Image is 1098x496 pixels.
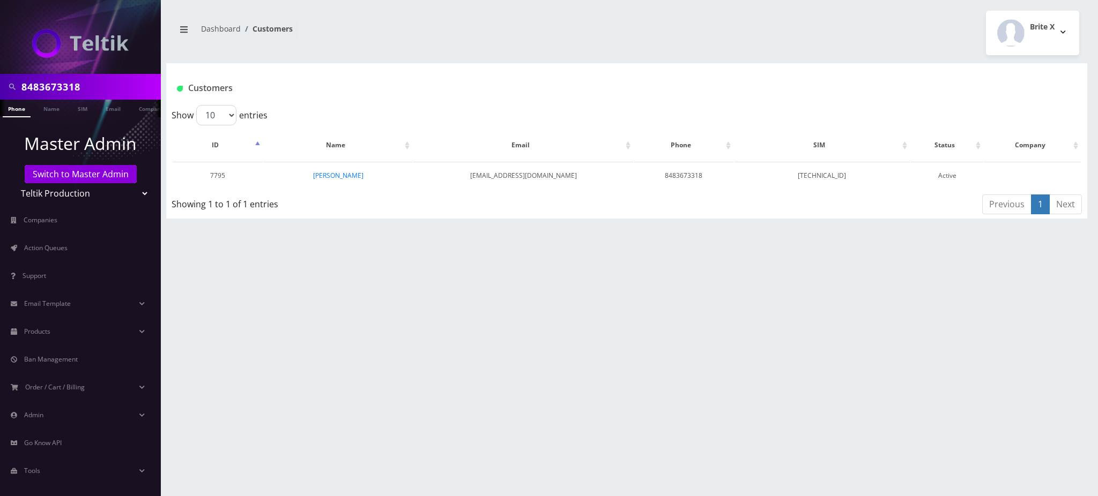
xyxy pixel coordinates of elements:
[911,130,983,161] th: Status: activate to sort column ascending
[24,327,50,336] span: Products
[173,162,263,189] td: 7795
[241,23,293,34] li: Customers
[21,77,158,97] input: Search in Company
[986,11,1079,55] button: Brite X
[413,130,633,161] th: Email: activate to sort column ascending
[100,100,126,116] a: Email
[72,100,93,116] a: SIM
[177,83,924,93] h1: Customers
[24,355,78,364] span: Ban Management
[911,162,983,189] td: Active
[24,438,62,447] span: Go Know API
[24,215,57,224] span: Companies
[634,130,733,161] th: Phone: activate to sort column ascending
[1031,194,1050,214] a: 1
[174,18,619,48] nav: breadcrumb
[1030,22,1055,32] h2: Brite X
[1049,194,1082,214] a: Next
[735,162,910,189] td: [TECHNICAL_ID]
[984,130,1081,161] th: Company: activate to sort column ascending
[172,193,543,211] div: Showing 1 to 1 of 1 entries
[24,299,71,308] span: Email Template
[172,105,268,125] label: Show entries
[24,243,68,252] span: Action Queues
[32,29,129,58] img: Teltik Production
[201,24,241,34] a: Dashboard
[735,130,910,161] th: SIM: activate to sort column ascending
[23,271,46,280] span: Support
[133,100,169,116] a: Company
[24,410,43,419] span: Admin
[982,194,1032,214] a: Previous
[313,171,363,180] a: [PERSON_NAME]
[25,165,137,183] a: Switch to Master Admin
[3,100,31,117] a: Phone
[24,466,40,475] span: Tools
[25,382,85,392] span: Order / Cart / Billing
[634,162,733,189] td: 8483673318
[196,105,236,125] select: Showentries
[173,130,263,161] th: ID: activate to sort column descending
[38,100,65,116] a: Name
[264,130,412,161] th: Name: activate to sort column ascending
[413,162,633,189] td: [EMAIL_ADDRESS][DOMAIN_NAME]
